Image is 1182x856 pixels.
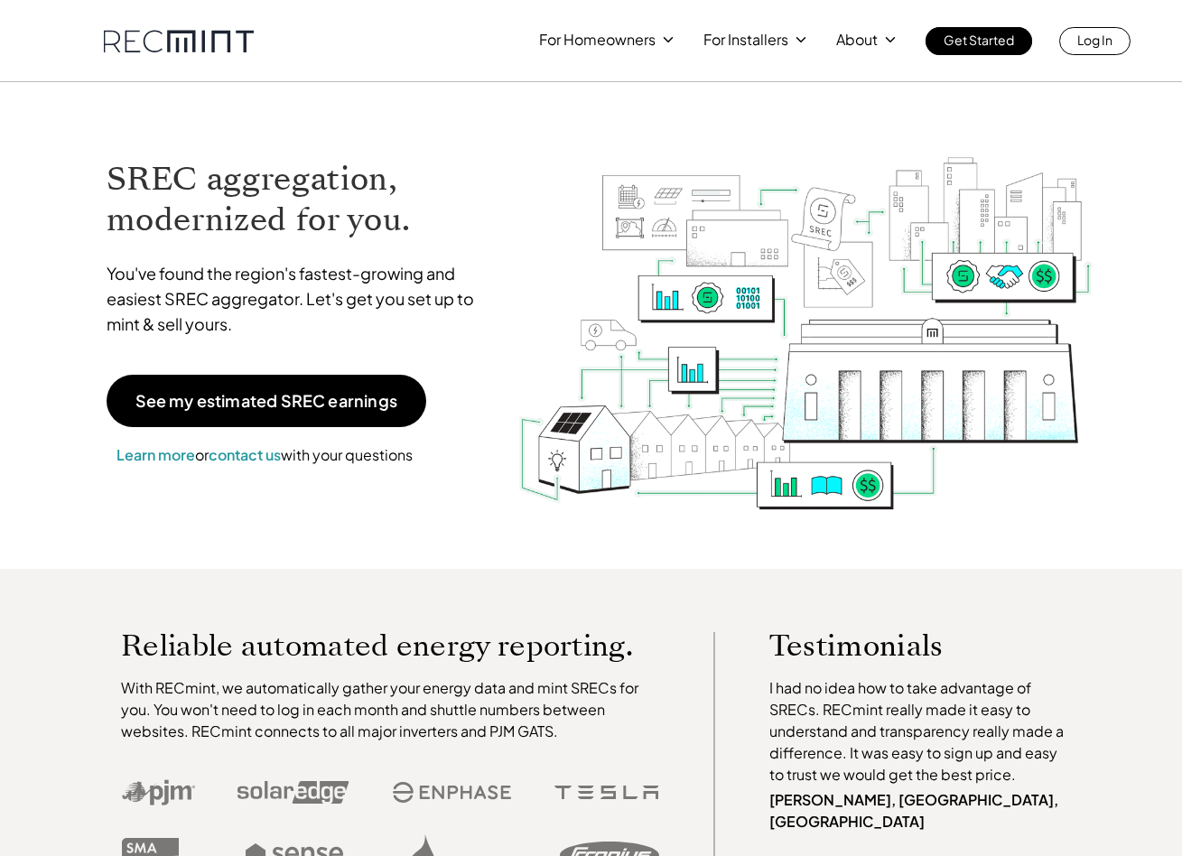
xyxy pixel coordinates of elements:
[1059,27,1131,55] a: Log In
[769,632,1038,659] p: Testimonials
[1077,27,1112,52] p: Log In
[107,375,426,427] a: See my estimated SREC earnings
[539,27,656,52] p: For Homeowners
[107,261,491,337] p: You've found the region's fastest-growing and easiest SREC aggregator. Let's get you set up to mi...
[209,445,281,464] a: contact us
[517,109,1094,515] img: RECmint value cycle
[135,393,397,409] p: See my estimated SREC earnings
[944,27,1014,52] p: Get Started
[703,27,788,52] p: For Installers
[116,445,195,464] a: Learn more
[836,27,878,52] p: About
[121,632,659,659] p: Reliable automated energy reporting.
[107,443,423,467] p: or with your questions
[121,677,659,742] p: With RECmint, we automatically gather your energy data and mint SRECs for you. You won't need to ...
[926,27,1032,55] a: Get Started
[107,159,491,240] h1: SREC aggregation, modernized for you.
[769,789,1073,833] p: [PERSON_NAME], [GEOGRAPHIC_DATA], [GEOGRAPHIC_DATA]
[769,677,1073,786] p: I had no idea how to take advantage of SRECs. RECmint really made it easy to understand and trans...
